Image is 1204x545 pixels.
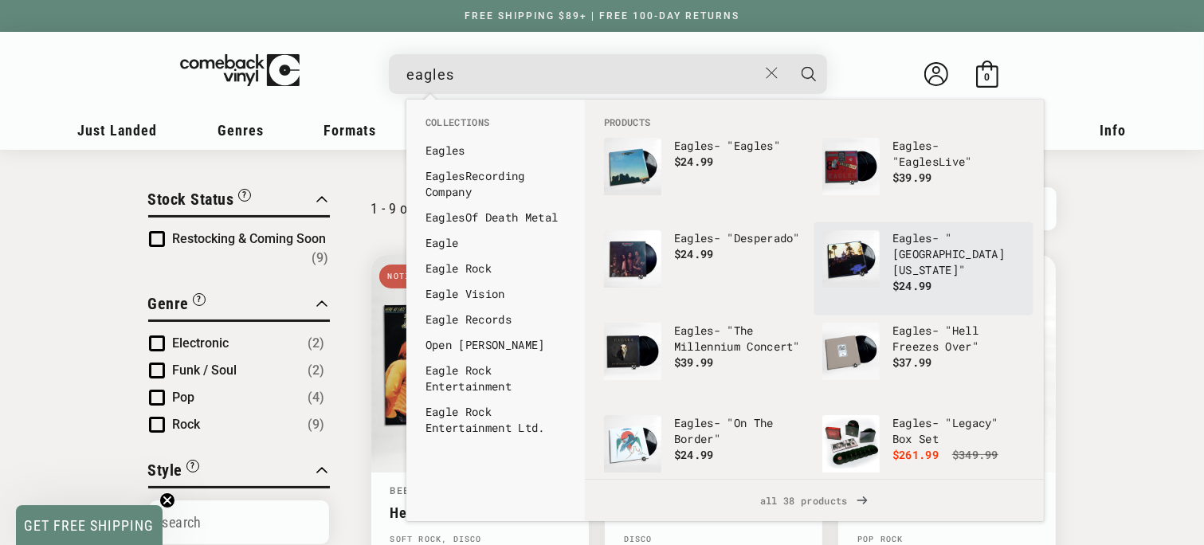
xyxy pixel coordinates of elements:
[892,323,932,338] b: Eagles
[173,231,327,246] span: Restocking & Coming Soon
[418,163,574,205] li: collections: Eagles Recording Company
[426,312,566,327] a: Eagle Records
[814,407,1033,500] li: products: Eagles - "Legacy" Box Set
[418,307,574,332] li: collections: Eagle Records
[308,415,325,434] span: Number of products: (9)
[674,138,714,153] b: Eagles
[418,332,574,358] li: collections: Open Mike Eagle
[892,447,939,462] span: $261.99
[596,315,814,407] li: products: Eagles - "The Millennium Concert"
[892,138,1025,170] p: - " Live"
[757,56,786,91] button: Close
[426,210,465,225] b: Eagles
[371,200,479,217] p: 1 - 9 of 9 products
[218,122,264,139] span: Genres
[814,315,1033,407] li: products: Eagles - "Hell Freezes Over"
[418,116,574,138] li: Collections
[604,138,661,195] img: Eagles - "Eagles"
[604,415,806,492] a: Eagles - "On The Border" Eagles- "On The Border" $24.99
[585,100,1044,479] div: Products
[596,407,814,500] li: products: Eagles - "On The Border"
[604,415,661,472] img: Eagles - "On The Border"
[892,230,932,245] b: Eagles
[1100,122,1127,139] span: Info
[674,323,806,355] p: - "The Millennium Concert"
[418,230,574,256] li: collections: Eagle
[674,230,714,245] b: Eagles
[173,363,237,378] span: Funk / Soul
[892,138,932,153] b: Eagles
[674,415,714,430] b: Eagles
[148,458,200,486] button: Filter by Style
[596,130,814,222] li: products: Eagles - "Eagles"
[426,168,465,183] b: Eagles
[674,138,806,154] p: - " "
[78,122,158,139] span: Just Landed
[892,278,932,293] span: $24.99
[892,230,1025,278] p: - "[GEOGRAPHIC_DATA][US_STATE]"
[308,334,325,353] span: Number of products: (2)
[892,415,932,430] b: Eagles
[789,54,829,94] button: Search
[426,168,566,200] a: EaglesRecording Company
[148,187,251,215] button: Filter by Stock Status
[822,415,1025,492] a: Eagles - "Legacy" Box Set Eagles- "Legacy" Box Set $261.99 $349.99
[604,323,661,380] img: Eagles - "The Millennium Concert"
[899,154,939,169] b: Eagles
[426,404,566,436] a: Eagle Rock Entertainment Ltd.
[822,323,880,380] img: Eagles - "Hell Freezes Over"
[149,500,329,544] input: Search Options
[312,249,329,268] span: Number of products: (9)
[173,390,195,405] span: Pop
[308,361,325,380] span: Number of products: (2)
[390,504,570,521] a: Here At Last - Bee Gees Live
[624,504,803,521] a: Spirits Having Flown
[814,222,1033,315] li: products: Eagles - "Hotel California"
[173,335,229,351] span: Electronic
[892,355,932,370] span: $37.99
[984,72,990,84] span: 0
[674,246,714,261] span: $24.99
[892,415,1025,447] p: - "Legacy" Box Set
[25,517,155,534] span: GET FREE SHIPPING
[159,492,175,508] button: Close teaser
[674,323,714,338] b: Eagles
[604,323,806,399] a: Eagles - "The Millennium Concert" Eagles- "The Millennium Concert" $39.99
[822,415,880,472] img: Eagles - "Legacy" Box Set
[952,447,998,462] s: $349.99
[822,138,880,195] img: Eagles - "Eagles Live"
[822,323,1025,399] a: Eagles - "Hell Freezes Over" Eagles- "Hell Freezes Over" $37.99
[173,417,201,432] span: Rock
[449,10,755,22] a: FREE SHIPPING $89+ | FREE 100-DAY RETURNS
[596,222,814,315] li: products: Eagles - "Desperado"
[324,122,377,139] span: Formats
[604,138,806,214] a: Eagles - "Eagles" Eagles- "Eagles" $24.99
[426,363,566,394] a: Eagle Rock Entertainment
[426,143,566,159] a: Eagles
[426,235,566,251] a: Eagle
[148,292,206,320] button: Filter by Genre
[418,399,574,441] li: collections: Eagle Rock Entertainment Ltd.
[674,355,714,370] span: $39.99
[418,205,574,230] li: collections: Eagles Of Death Metal
[674,230,806,246] p: - "Desperado"
[585,479,1044,521] div: View All
[674,154,714,169] span: $24.99
[406,58,758,91] input: When autocomplete results are available use up and down arrows to review and enter to select
[822,230,1025,307] a: Eagles - "Hotel California" Eagles- "[GEOGRAPHIC_DATA][US_STATE]" $24.99
[857,504,1037,521] a: Spicks And Specks
[389,54,827,94] div: Search
[604,230,661,288] img: Eagles - "Desperado"
[674,447,714,462] span: $24.99
[814,130,1033,222] li: products: Eagles - "Eagles Live"
[148,294,190,313] span: Genre
[418,256,574,281] li: collections: Eagle Rock
[148,190,234,209] span: Stock Status
[585,480,1044,521] a: all 38 products
[822,230,880,288] img: Eagles - "Hotel California"
[418,281,574,307] li: collections: Eagle Vision
[406,100,585,449] div: Collections
[426,261,566,276] a: Eagle Rock
[598,480,1031,521] span: all 38 products
[892,323,1025,355] p: - "Hell Freezes Over"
